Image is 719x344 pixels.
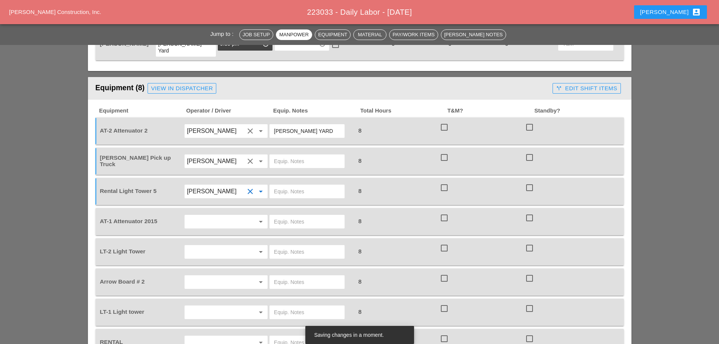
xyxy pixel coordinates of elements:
button: Pay/Work Items [389,29,438,40]
i: arrow_drop_down [256,247,265,256]
i: arrow_drop_down [256,157,265,166]
span: 0 [502,40,511,47]
span: Standby? [534,106,621,115]
span: Equip. Notes [273,106,360,115]
div: View in Dispatcher [151,84,213,93]
span: 223033 - Daily Labor - [DATE] [307,8,412,16]
button: Manpower [276,29,312,40]
span: Saving changes in a moment. [314,332,384,338]
div: Edit Shift Items [556,84,617,93]
button: [PERSON_NAME] Notes [441,29,506,40]
button: Material [353,29,386,40]
span: 0 [445,40,454,47]
div: Material [357,31,383,39]
div: Pay/Work Items [393,31,434,39]
span: [PERSON_NAME] Pick up Truck [100,154,171,167]
span: 8 [355,127,364,134]
span: Operator / Driver [185,106,273,115]
i: account_box [692,8,701,17]
i: arrow_drop_down [256,187,265,196]
span: 8 [355,309,364,315]
span: Rental Light Tower 5 [100,188,157,194]
i: arrow_drop_down [256,308,265,317]
span: [PERSON_NAME] [100,40,149,47]
input: Equip. Notes [274,125,340,137]
div: Equipment (8) [95,81,550,96]
div: Job Setup [243,31,270,39]
span: AT-1 Attenuator 2015 [100,218,157,224]
span: 8 [355,188,364,194]
a: View in Dispatcher [148,83,216,94]
input: Equip. Notes [274,276,340,288]
button: [PERSON_NAME] [634,5,707,19]
span: T&M? [446,106,534,115]
input: Equip. Notes [274,155,340,167]
i: call_split [556,85,562,91]
i: clear [246,157,255,166]
span: 8 [355,278,364,285]
span: Arrow Board # 2 [100,278,145,285]
span: LT-2 Light Tower [100,248,146,255]
div: [PERSON_NAME] [640,8,701,17]
button: Equipment [315,29,351,40]
span: LT-1 Light tower [100,309,145,315]
i: clear [246,187,255,196]
span: Equipment [99,106,186,115]
span: 8 [355,157,364,164]
span: AT-2 Attenuator 2 [100,127,148,134]
input: Equip. Notes [274,216,340,228]
div: [PERSON_NAME] Notes [444,31,503,39]
input: Equip. Notes [274,246,340,258]
div: Equipment [318,31,347,39]
span: Jump to : [210,31,237,37]
a: [PERSON_NAME] Construction, Inc. [9,9,101,15]
span: 8 [355,218,364,224]
i: arrow_drop_down [256,278,265,287]
button: Edit Shift Items [553,83,620,94]
input: Equip. Notes [274,185,340,197]
i: arrow_drop_down [256,217,265,226]
i: arrow_drop_down [256,126,265,136]
span: 8 [355,248,364,255]
div: Manpower [279,31,309,39]
i: clear [246,126,255,136]
button: Job Setup [239,29,273,40]
input: Equip. Notes [274,306,340,318]
span: 0 [388,40,397,47]
span: Total Hours [360,106,447,115]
